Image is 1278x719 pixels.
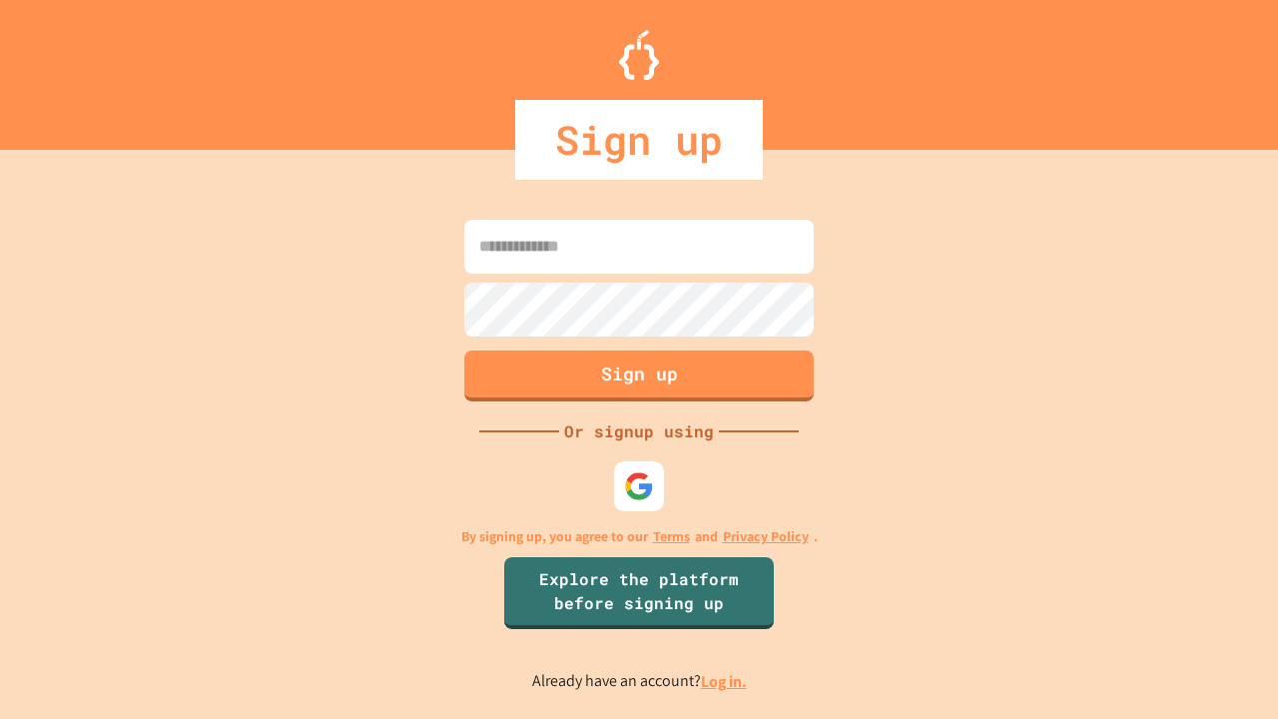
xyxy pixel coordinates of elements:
[653,526,690,547] a: Terms
[701,671,747,692] a: Log in.
[624,471,654,501] img: google-icon.svg
[559,419,719,443] div: Or signup using
[504,557,774,629] a: Explore the platform before signing up
[464,351,814,401] button: Sign up
[515,100,763,180] div: Sign up
[723,526,809,547] a: Privacy Policy
[461,526,818,547] p: By signing up, you agree to our and .
[619,30,659,80] img: Logo.svg
[532,669,747,694] p: Already have an account?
